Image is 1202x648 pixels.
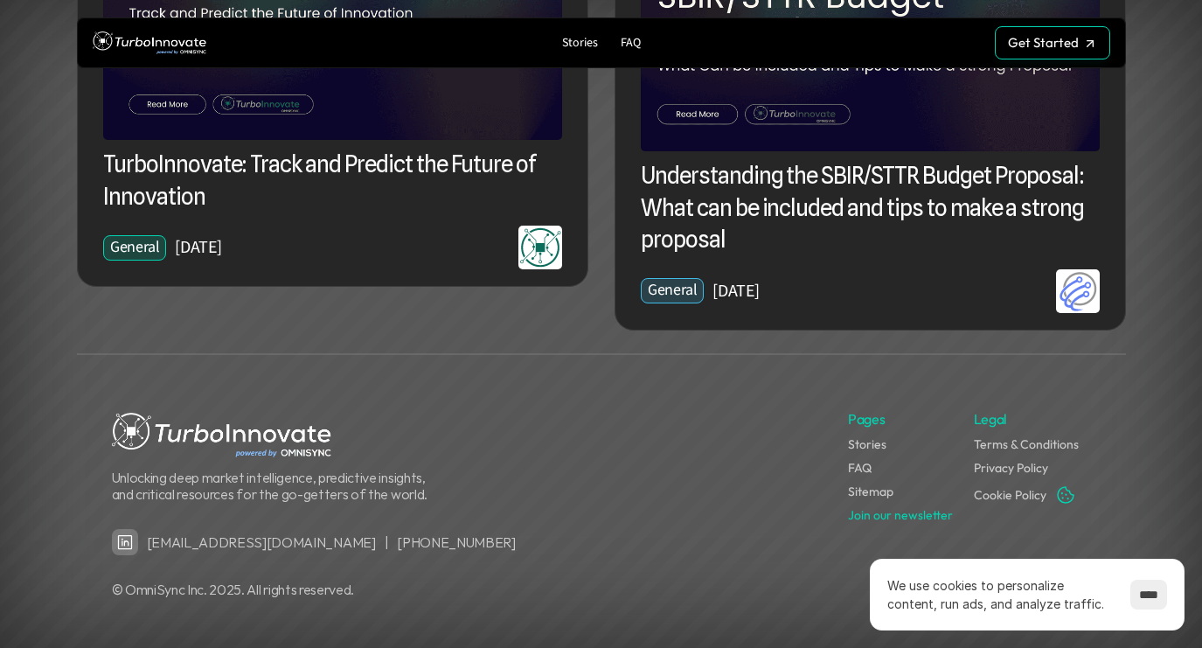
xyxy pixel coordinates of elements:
[385,534,389,551] p: |
[974,460,1048,476] a: Privacy Policy
[995,26,1110,59] a: Get Started
[614,31,648,55] a: FAQ
[848,507,953,523] a: Join our newsletter
[974,409,1007,429] p: Legal
[112,582,840,598] p: © OmniSync Inc. 2025. All rights reserved.
[397,533,516,551] a: [PHONE_NUMBER]
[555,31,605,55] a: Stories
[93,27,206,59] img: TurboInnovate Logo
[112,470,435,503] p: Unlocking deep market intelligence, predictive insights, and critical resources for the go-getter...
[1055,484,1076,505] button: Cookie Trigger
[562,36,598,51] p: Stories
[848,436,886,452] a: Stories
[147,533,376,551] a: [EMAIL_ADDRESS][DOMAIN_NAME]
[887,576,1113,613] p: We use cookies to personalize content, run ads, and analyze traffic.
[974,487,1046,503] a: Cookie Policy
[974,436,1079,452] a: Terms & Conditions
[848,460,872,476] a: FAQ
[621,36,641,51] p: FAQ
[848,409,885,429] p: Pages
[848,484,893,499] a: Sitemap
[1008,35,1079,51] p: Get Started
